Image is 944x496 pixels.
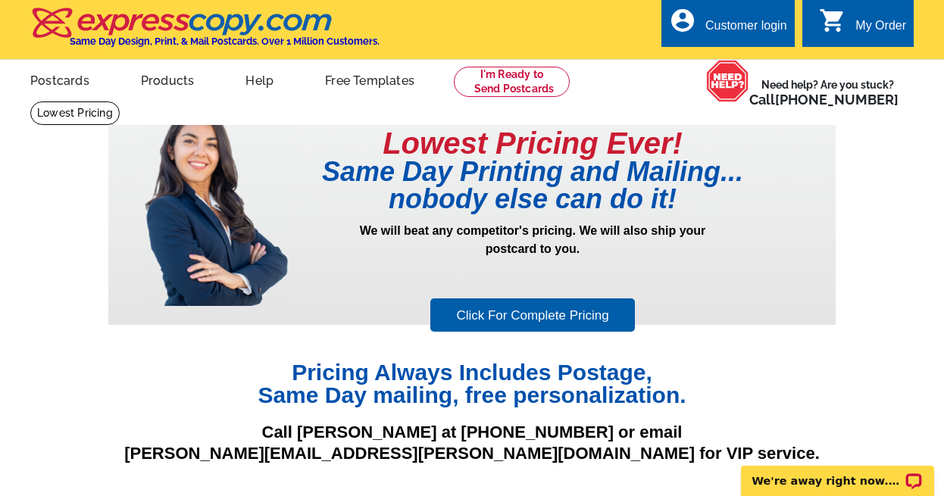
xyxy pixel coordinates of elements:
a: Products [117,61,219,97]
h1: Same Day Printing and Mailing... nobody else can do it! [290,158,775,213]
iframe: LiveChat chat widget [731,448,944,496]
a: Click For Complete Pricing [430,298,634,332]
i: account_circle [669,7,696,34]
a: Help [221,61,298,97]
p: We will beat any competitor's pricing. We will also ship your postcard to you. [290,222,775,296]
h4: Same Day Design, Print, & Mail Postcards. Over 1 Million Customers. [70,36,380,47]
h1: Pricing Always Includes Postage, Same Day mailing, free personalization. [108,361,836,407]
a: shopping_cart My Order [819,17,906,36]
a: account_circle Customer login [669,17,787,36]
span: Need help? Are you stuck? [749,77,906,108]
img: prepricing-girl.png [143,101,290,306]
i: shopping_cart [819,7,846,34]
h1: Lowest Pricing Ever! [290,128,775,158]
div: My Order [855,19,906,40]
a: Postcards [6,61,114,97]
span: Call [749,92,899,108]
p: Call [PERSON_NAME] at [PHONE_NUMBER] or email [PERSON_NAME][EMAIL_ADDRESS][PERSON_NAME][DOMAIN_NA... [108,422,836,465]
a: Same Day Design, Print, & Mail Postcards. Over 1 Million Customers. [30,18,380,47]
a: Free Templates [301,61,439,97]
div: Customer login [705,19,787,40]
img: help [706,60,749,102]
a: [PHONE_NUMBER] [775,92,899,108]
